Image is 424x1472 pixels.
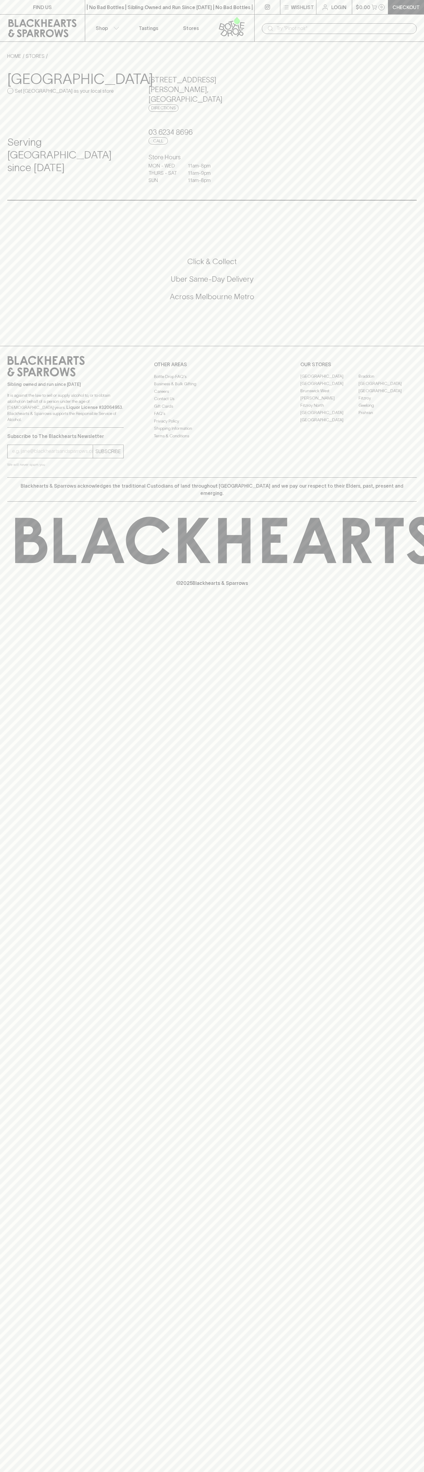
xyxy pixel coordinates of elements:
a: Geelong [359,402,417,409]
p: Tastings [139,25,158,32]
a: Bottle Drop FAQ's [154,373,270,380]
a: [GEOGRAPHIC_DATA] [300,380,359,387]
a: Fitzroy [359,395,417,402]
a: [GEOGRAPHIC_DATA] [300,416,359,424]
p: Blackhearts & Sparrows acknowledges the traditional Custodians of land throughout [GEOGRAPHIC_DAT... [12,482,412,497]
a: Careers [154,388,270,395]
a: Gift Cards [154,403,270,410]
strong: Liquor License #32064953 [66,405,122,410]
button: Shop [85,15,128,41]
p: SUBSCRIBE [95,448,121,455]
a: Privacy Policy [154,417,270,425]
p: We will never spam you [7,462,124,468]
a: Shipping Information [154,425,270,432]
a: Directions [149,104,179,112]
div: Call to action block [7,232,417,334]
a: Brunswick West [300,387,359,395]
input: e.g. jane@blackheartsandsparrows.com.au [12,446,93,456]
button: SUBSCRIBE [93,445,123,458]
p: Login [331,4,346,11]
a: Braddon [359,373,417,380]
input: Try "Pinot noir" [276,24,412,33]
a: Stores [170,15,212,41]
p: 0 [380,5,383,9]
p: 11am - 8pm [188,162,218,169]
a: Fitzroy North [300,402,359,409]
h5: Click & Collect [7,257,417,267]
a: [GEOGRAPHIC_DATA] [300,409,359,416]
a: [PERSON_NAME] [300,395,359,402]
p: SUN [149,177,179,184]
a: STORES [26,53,45,59]
h4: Serving [GEOGRAPHIC_DATA] since [DATE] [7,136,134,174]
p: Subscribe to The Blackhearts Newsletter [7,433,124,440]
p: It is against the law to sell or supply alcohol to, or to obtain alcohol on behalf of a person un... [7,392,124,423]
p: OUR STORES [300,361,417,368]
p: Sibling owned and run since [DATE] [7,381,124,387]
a: Terms & Conditions [154,432,270,439]
a: Business & Bulk Gifting [154,380,270,388]
p: Stores [183,25,199,32]
a: Call [149,137,168,144]
h5: 03 6234 8696 [149,128,275,137]
p: FIND US [33,4,52,11]
p: Shop [96,25,108,32]
h6: Store Hours [149,152,275,162]
a: [GEOGRAPHIC_DATA] [300,373,359,380]
h5: Uber Same-Day Delivery [7,274,417,284]
a: Prahran [359,409,417,416]
a: [GEOGRAPHIC_DATA] [359,387,417,395]
p: $0.00 [356,4,370,11]
p: Checkout [392,4,420,11]
a: Contact Us [154,395,270,403]
a: Tastings [127,15,170,41]
p: MON - WED [149,162,179,169]
h3: [GEOGRAPHIC_DATA] [7,70,134,87]
p: OTHER AREAS [154,361,270,368]
h5: [STREET_ADDRESS][PERSON_NAME] , [GEOGRAPHIC_DATA] [149,75,275,104]
a: [GEOGRAPHIC_DATA] [359,380,417,387]
p: 11am - 8pm [188,177,218,184]
p: Set [GEOGRAPHIC_DATA] as your local store [15,87,114,94]
p: 11am - 9pm [188,169,218,177]
a: FAQ's [154,410,270,417]
p: Wishlist [291,4,314,11]
h5: Across Melbourne Metro [7,292,417,302]
a: HOME [7,53,21,59]
p: THURS - SAT [149,169,179,177]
